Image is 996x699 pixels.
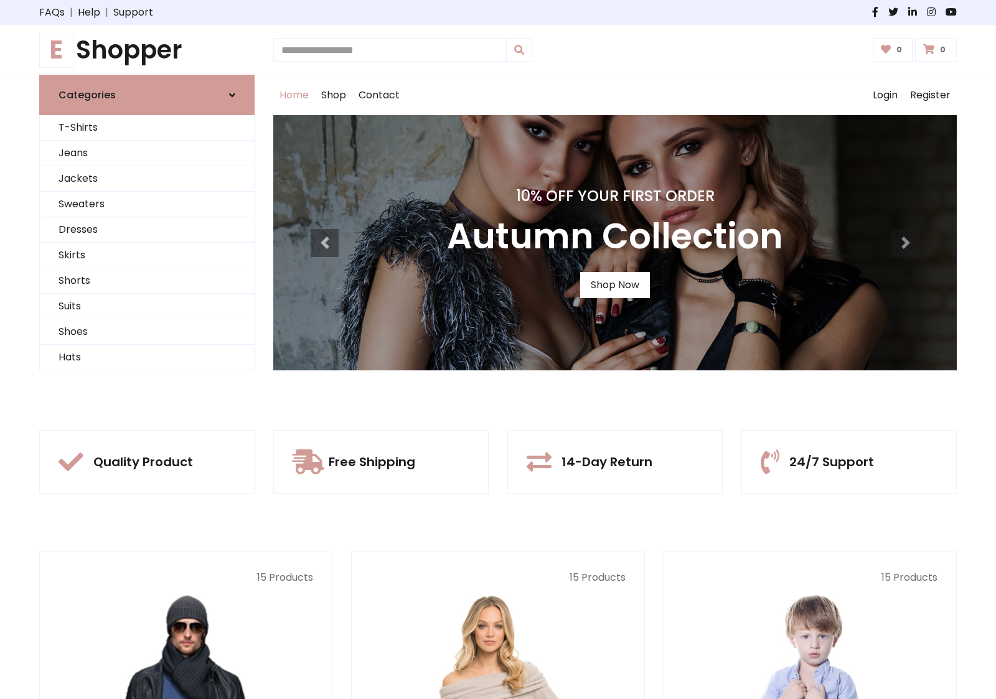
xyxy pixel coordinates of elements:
h3: Autumn Collection [447,215,783,257]
a: Shop [315,75,352,115]
span: E [39,32,73,68]
span: | [100,5,113,20]
h1: Shopper [39,35,255,65]
a: Jackets [40,166,254,192]
a: Home [273,75,315,115]
a: 0 [915,38,957,62]
a: Suits [40,294,254,319]
h4: 10% Off Your First Order [447,187,783,205]
a: Register [904,75,957,115]
a: Categories [39,75,255,115]
p: 15 Products [59,570,313,585]
a: EShopper [39,35,255,65]
p: 15 Products [683,570,937,585]
a: Shorts [40,268,254,294]
a: FAQs [39,5,65,20]
a: Contact [352,75,406,115]
a: Dresses [40,217,254,243]
a: Shoes [40,319,254,345]
a: Shop Now [580,272,650,298]
h6: Categories [59,89,116,101]
a: Jeans [40,141,254,166]
span: 0 [937,44,949,55]
a: Hats [40,345,254,370]
h5: Quality Product [93,454,193,469]
a: Skirts [40,243,254,268]
a: Help [78,5,100,20]
h5: 24/7 Support [789,454,874,469]
a: Sweaters [40,192,254,217]
span: 0 [893,44,905,55]
span: | [65,5,78,20]
h5: 14-Day Return [561,454,652,469]
h5: Free Shipping [329,454,415,469]
a: Login [867,75,904,115]
a: Support [113,5,153,20]
a: T-Shirts [40,115,254,141]
p: 15 Products [370,570,625,585]
a: 0 [873,38,913,62]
